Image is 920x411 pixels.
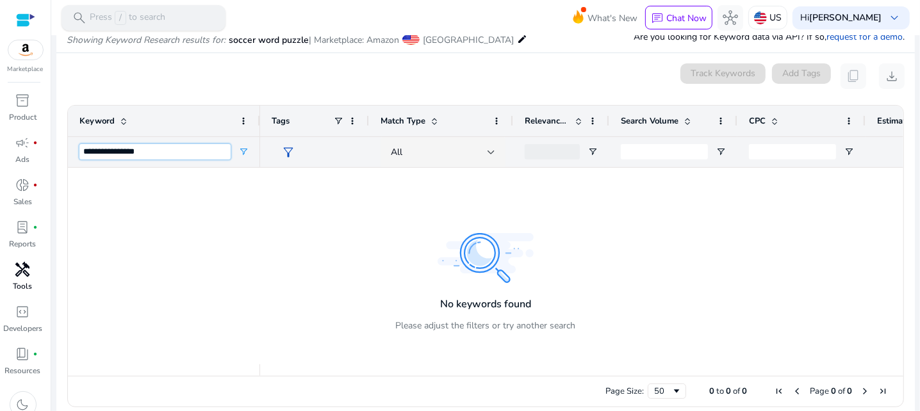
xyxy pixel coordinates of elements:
button: hub [718,5,743,31]
span: 0 [847,385,852,397]
input: Search Volume Filter Input [621,144,708,159]
span: fiber_manual_record [33,182,38,188]
div: Page Size [648,383,686,399]
p: Tools [13,280,33,292]
p: US [769,6,782,29]
span: download [884,68,899,84]
b: [PERSON_NAME] [809,12,882,24]
input: Keyword Filter Input [79,144,231,159]
span: hub [723,10,738,26]
span: handyman [15,262,31,277]
p: Ads [16,154,30,165]
span: of [838,385,845,397]
span: Search Volume [621,115,678,127]
i: Showing Keyword Research results for: [67,34,226,46]
input: CPC Filter Input [749,144,836,159]
span: Page [810,385,829,397]
span: Tags [272,115,290,127]
span: lab_profile [15,220,31,235]
p: Developers [3,323,42,334]
p: Reports [10,238,37,250]
span: 0 [709,385,714,397]
button: Open Filter Menu [716,147,726,157]
div: 50 [654,385,671,397]
span: fiber_manual_record [33,140,38,145]
p: Chat Now [666,12,707,24]
p: Product [9,111,37,123]
div: Page Size: [605,385,644,397]
img: amazon.svg [8,40,43,60]
span: CPC [749,115,766,127]
mat-icon: edit [517,31,527,47]
button: chatChat Now [645,6,712,30]
span: What's New [587,7,637,29]
span: soccer word puzzle [229,34,309,46]
span: keyboard_arrow_down [887,10,902,26]
span: search [72,10,87,26]
p: Marketplace [8,65,44,74]
span: [GEOGRAPHIC_DATA] [423,34,514,46]
p: Sales [13,196,32,207]
span: All [391,146,402,158]
span: 0 [742,385,747,397]
button: Open Filter Menu [844,147,854,157]
p: Resources [5,365,41,376]
span: Match Type [381,115,425,127]
button: Open Filter Menu [587,147,598,157]
div: Previous Page [792,386,802,396]
span: Relevance Score [525,115,570,127]
div: Next Page [860,386,870,396]
div: First Page [774,386,784,396]
p: Hi [800,13,882,22]
span: code_blocks [15,304,31,319]
span: 0 [726,385,731,397]
span: of [733,385,740,397]
div: Last Page [878,386,888,396]
span: book_4 [15,346,31,362]
p: Press to search [90,11,165,25]
span: / [115,11,126,25]
span: chat [651,12,664,25]
span: Keyword [79,115,115,127]
button: Open Filter Menu [238,147,249,157]
span: filter_alt [281,145,296,160]
button: download [879,63,905,89]
span: fiber_manual_record [33,225,38,230]
span: | Marketplace: Amazon [309,34,399,46]
span: 0 [831,385,836,397]
span: donut_small [15,177,31,193]
span: campaign [15,135,31,150]
img: us.svg [754,12,767,24]
span: inventory_2 [15,93,31,108]
span: to [716,385,724,397]
span: fiber_manual_record [33,351,38,357]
